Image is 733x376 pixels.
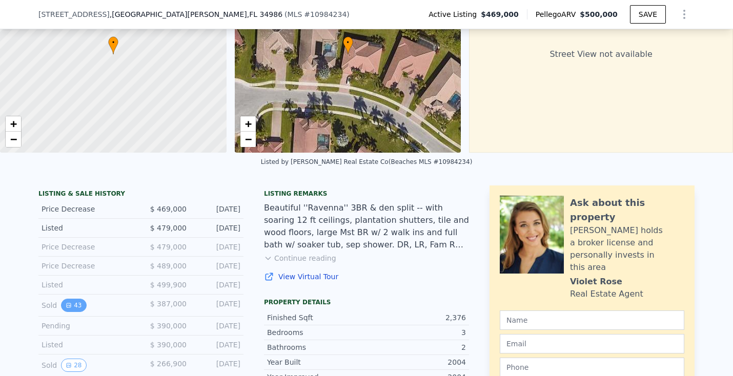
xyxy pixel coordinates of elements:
[267,342,366,352] div: Bathrooms
[150,322,187,330] span: $ 390,000
[38,190,243,200] div: LISTING & SALE HISTORY
[267,312,366,323] div: Finished Sqft
[195,261,240,271] div: [DATE]
[42,340,133,350] div: Listed
[61,359,86,372] button: View historical data
[366,312,466,323] div: 2,376
[630,5,666,24] button: SAVE
[108,38,118,47] span: •
[570,196,684,224] div: Ask about this property
[580,10,618,18] span: $500,000
[195,340,240,350] div: [DATE]
[264,271,469,282] a: View Virtual Tour
[570,224,684,274] div: [PERSON_NAME] holds a broker license and personally invests in this area
[304,10,347,18] span: # 10984234
[247,10,282,18] span: , FL 34986
[240,132,256,147] a: Zoom out
[267,357,366,367] div: Year Built
[195,299,240,312] div: [DATE]
[195,280,240,290] div: [DATE]
[150,341,187,349] span: $ 390,000
[42,321,133,331] div: Pending
[42,261,133,271] div: Price Decrease
[366,357,466,367] div: 2004
[42,223,133,233] div: Listed
[264,298,469,306] div: Property details
[366,327,466,338] div: 3
[6,132,21,147] a: Zoom out
[195,223,240,233] div: [DATE]
[38,9,110,19] span: [STREET_ADDRESS]
[195,242,240,252] div: [DATE]
[42,204,133,214] div: Price Decrease
[343,38,353,47] span: •
[61,299,86,312] button: View historical data
[150,205,187,213] span: $ 469,000
[245,133,251,145] span: −
[261,158,473,165] div: Listed by [PERSON_NAME] Real Estate Co (Beaches MLS #10984234)
[264,253,336,263] button: Continue reading
[570,276,622,288] div: Violet Rose
[42,242,133,252] div: Price Decrease
[6,116,21,132] a: Zoom in
[343,36,353,54] div: •
[240,116,256,132] a: Zoom in
[267,327,366,338] div: Bedrooms
[366,342,466,352] div: 2
[150,262,187,270] span: $ 489,000
[108,36,118,54] div: •
[150,224,187,232] span: $ 479,000
[10,133,17,145] span: −
[195,359,240,372] div: [DATE]
[42,299,133,312] div: Sold
[110,9,282,19] span: , [GEOGRAPHIC_DATA][PERSON_NAME]
[264,190,469,198] div: Listing remarks
[429,9,481,19] span: Active Listing
[536,9,580,19] span: Pellego ARV
[10,117,17,130] span: +
[42,359,133,372] div: Sold
[500,310,684,330] input: Name
[288,10,302,18] span: MLS
[150,300,187,308] span: $ 387,000
[481,9,519,19] span: $469,000
[195,321,240,331] div: [DATE]
[570,288,643,300] div: Real Estate Agent
[264,202,469,251] div: Beautiful ''Ravenna'' 3BR & den split -- with soaring 12 ft ceilings, plantation shutters, tile a...
[150,281,187,289] span: $ 499,900
[150,243,187,251] span: $ 479,000
[150,360,187,368] span: $ 266,900
[500,334,684,353] input: Email
[42,280,133,290] div: Listed
[674,4,695,25] button: Show Options
[195,204,240,214] div: [DATE]
[284,9,350,19] div: ( )
[245,117,251,130] span: +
